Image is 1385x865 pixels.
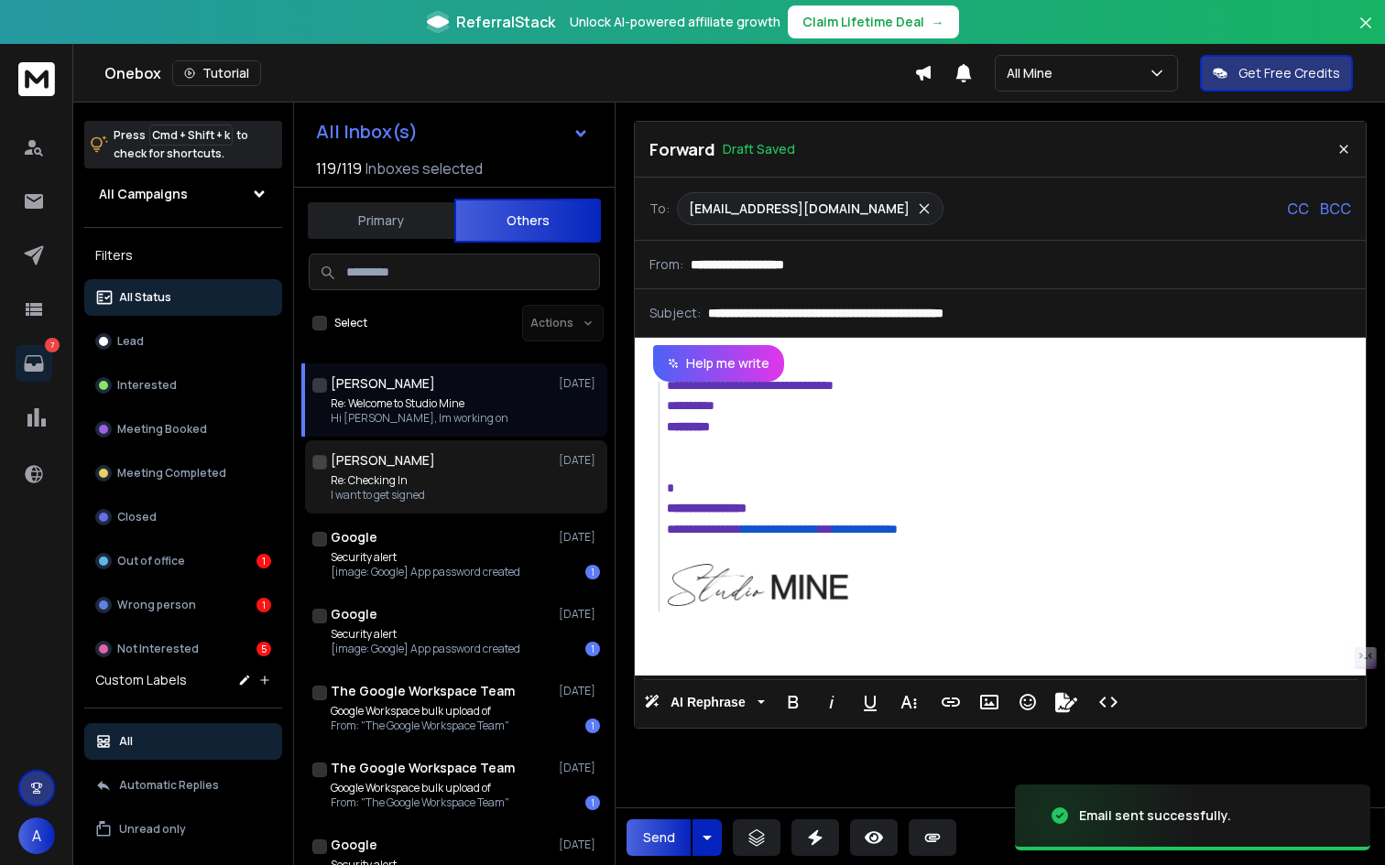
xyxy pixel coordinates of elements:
[1287,198,1309,220] p: CC
[853,684,888,720] button: Underline (⌘U)
[256,598,271,612] div: 1
[331,550,520,565] p: Security alert
[585,795,600,810] div: 1
[84,767,282,804] button: Automatic Replies
[331,473,425,488] p: Re: Checking In
[1320,198,1351,220] p: BCC
[585,719,600,733] div: 1
[172,60,261,86] button: Tutorial
[84,543,282,579] button: Out of office1
[454,199,601,243] button: Others
[1238,64,1340,82] p: Get Free Credits
[559,607,600,622] p: [DATE]
[117,378,177,393] p: Interested
[308,200,454,241] button: Primary
[331,627,520,642] p: Security alert
[723,140,795,158] p: Draft Saved
[649,200,670,218] p: To:
[331,795,509,810] p: From: "The Google Workspace Team"
[84,243,282,268] h3: Filters
[117,554,185,568] p: Out of office
[84,631,282,667] button: Not Interested5
[117,466,226,481] p: Meeting Completed
[99,185,188,203] h1: All Campaigns
[932,13,944,31] span: →
[119,290,171,305] p: All Status
[689,200,910,218] p: [EMAIL_ADDRESS][DOMAIN_NAME]
[1354,11,1378,55] button: Close banner
[117,422,207,437] p: Meeting Booked
[559,376,600,391] p: [DATE]
[84,587,282,623] button: Wrong person1
[1049,684,1084,720] button: Signature
[559,761,600,775] p: [DATE]
[331,719,509,733] p: From: "The Google Workspace Team"
[117,642,199,656] p: Not Interested
[559,684,600,698] p: [DATE]
[84,723,282,760] button: All
[559,838,600,852] p: [DATE]
[331,781,509,795] p: Google Workspace bulk upload of
[119,778,219,793] p: Automatic Replies
[316,157,362,179] span: 119 / 119
[301,114,604,150] button: All Inbox(s)
[559,530,600,545] p: [DATE]
[649,304,701,322] p: Subject:
[104,60,914,86] div: Onebox
[84,411,282,448] button: Meeting Booked
[653,345,784,382] button: Help me write
[331,374,435,393] h1: [PERSON_NAME]
[84,455,282,492] button: Meeting Completed
[331,642,520,656] p: [image: Google] App password created
[84,367,282,404] button: Interested
[84,279,282,316] button: All Status
[117,598,196,612] p: Wrong person
[1079,806,1231,825] div: Email sent successfully.
[119,734,133,749] p: All
[1091,684,1126,720] button: Code View
[1200,55,1353,92] button: Get Free Credits
[331,759,515,777] h1: The Google Workspace Team
[18,817,55,854] button: A
[1007,64,1060,82] p: All Mine
[334,316,367,330] label: Select
[776,684,811,720] button: Bold (⌘B)
[640,684,769,720] button: AI Rephrase
[1010,684,1045,720] button: Emoticons
[95,671,187,689] h3: Custom Labels
[331,396,508,411] p: Re: Welcome to Studio Mine
[84,811,282,848] button: Unread only
[570,13,780,31] p: Unlock AI-powered affiliate growth
[331,451,435,470] h1: [PERSON_NAME]
[149,124,233,146] span: Cmd + Shift + k
[16,345,52,382] a: 7
[331,565,520,579] p: [image: Google] App password created
[667,564,850,606] img: AIorK4yCeYIiedXfRH_bkYXR7ypsX60isIKbgQ_DDGoed-DXhdxOeBl3N6eVrBx7q48aLF4i0VLTHAGkiilk
[933,684,968,720] button: Insert Link (⌘K)
[331,488,425,503] p: I want to get signed
[891,684,926,720] button: More Text
[331,605,377,623] h1: Google
[84,323,282,360] button: Lead
[814,684,849,720] button: Italic (⌘I)
[119,822,186,837] p: Unread only
[365,157,483,179] h3: Inboxes selected
[331,836,377,854] h1: Google
[667,695,749,710] span: AI Rephrase
[117,510,157,524] p: Closed
[331,682,515,700] h1: The Google Workspace Team
[649,136,715,162] p: Forward
[972,684,1007,720] button: Insert Image (⌘P)
[585,642,600,656] div: 1
[45,338,60,352] p: 7
[559,453,600,468] p: [DATE]
[256,554,271,568] div: 1
[331,704,509,719] p: Google Workspace bulk upload of
[114,126,248,163] p: Press to check for shortcuts.
[84,176,282,212] button: All Campaigns
[316,123,418,141] h1: All Inbox(s)
[788,5,959,38] button: Claim Lifetime Deal→
[331,528,377,546] h1: Google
